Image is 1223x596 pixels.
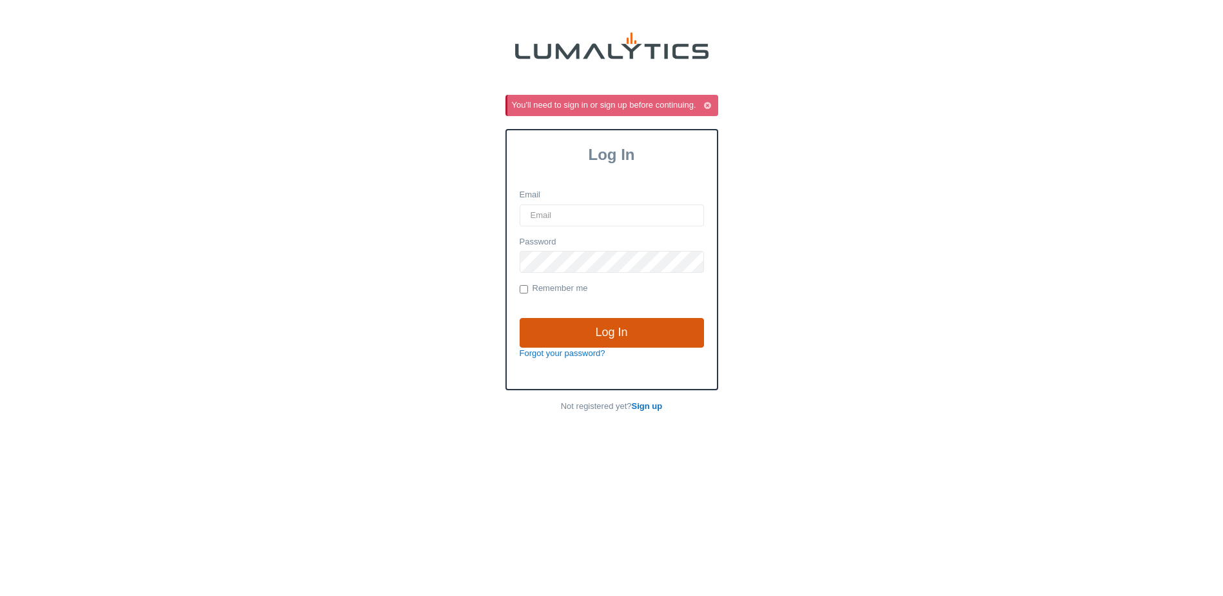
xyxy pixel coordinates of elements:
p: Not registered yet? [505,401,718,413]
img: lumalytics-black-e9b537c871f77d9ce8d3a6940f85695cd68c596e3f819dc492052d1098752254.png [515,32,709,59]
div: You'll need to sign in or sign up before continuing. [512,99,716,112]
h3: Log In [507,146,717,164]
input: Email [520,204,704,226]
input: Log In [520,318,704,348]
input: Remember me [520,285,528,293]
label: Password [520,236,556,248]
label: Email [520,189,541,201]
a: Sign up [632,401,663,411]
label: Remember me [520,283,588,295]
a: Forgot your password? [520,348,605,358]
